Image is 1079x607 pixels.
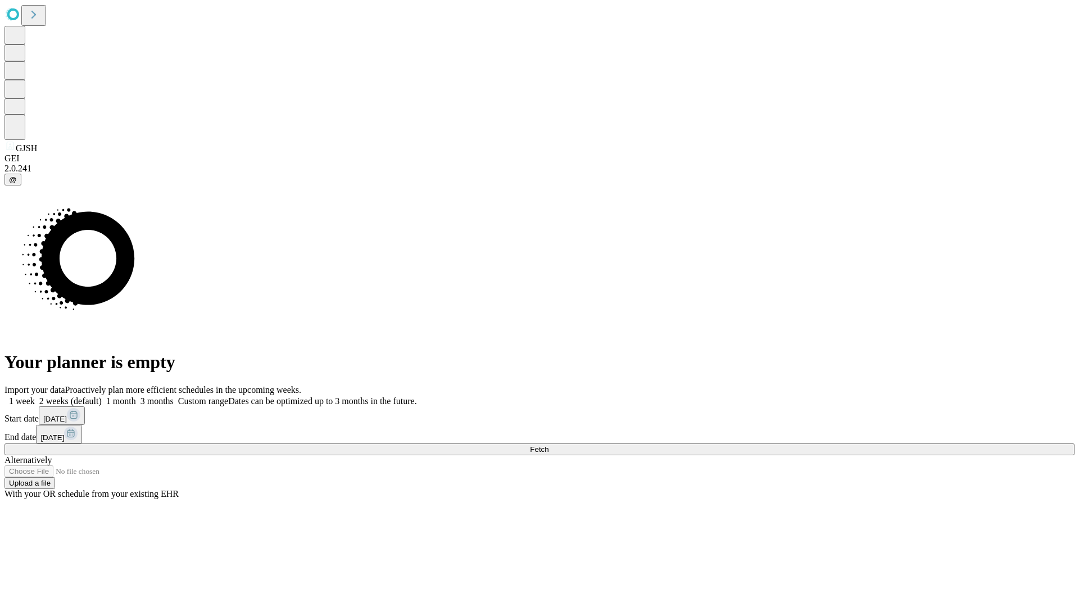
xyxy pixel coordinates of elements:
span: Custom range [178,396,228,406]
div: Start date [4,406,1075,425]
span: Proactively plan more efficient schedules in the upcoming weeks. [65,385,301,395]
span: [DATE] [40,433,64,442]
span: Dates can be optimized up to 3 months in the future. [228,396,416,406]
div: End date [4,425,1075,443]
span: 2 weeks (default) [39,396,102,406]
button: [DATE] [36,425,82,443]
button: @ [4,174,21,185]
button: Fetch [4,443,1075,455]
span: Import your data [4,385,65,395]
div: GEI [4,153,1075,164]
h1: Your planner is empty [4,352,1075,373]
span: Alternatively [4,455,52,465]
span: 3 months [140,396,174,406]
span: [DATE] [43,415,67,423]
button: [DATE] [39,406,85,425]
span: Fetch [530,445,548,454]
button: Upload a file [4,477,55,489]
div: 2.0.241 [4,164,1075,174]
span: 1 week [9,396,35,406]
span: GJSH [16,143,37,153]
span: 1 month [106,396,136,406]
span: @ [9,175,17,184]
span: With your OR schedule from your existing EHR [4,489,179,499]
